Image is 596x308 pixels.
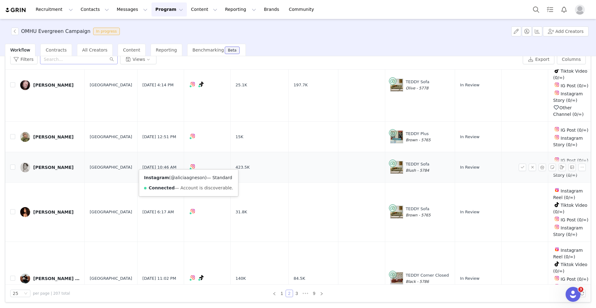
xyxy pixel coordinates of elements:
[33,210,74,215] div: [PERSON_NAME]
[391,272,403,285] img: Product Image
[293,290,300,297] li: 3
[553,105,584,117] span: Other Channel (0/∞)
[20,207,30,217] img: 80f0079c-039b-4a67-83b4-8ca967b609ce.jpg
[236,164,250,170] span: 423.5K
[5,7,27,13] a: grin logo
[554,247,559,252] img: instagram-reels.svg
[554,216,559,221] img: instagram.svg
[151,2,187,16] button: Program
[557,2,571,16] button: Notifications
[557,54,586,64] button: Columns
[20,274,80,283] a: [PERSON_NAME] [PERSON_NAME]
[190,82,195,87] img: instagram.svg
[311,290,318,297] a: 9
[543,26,589,36] button: Add Creators
[40,54,118,64] input: Search...
[293,290,300,297] a: 3
[190,275,195,280] img: instagram.svg
[554,127,559,132] img: instagram.svg
[20,162,80,172] a: [PERSON_NAME]
[554,90,559,95] img: instagram.svg
[278,290,286,297] li: 1
[90,82,132,88] span: [GEOGRAPHIC_DATA]
[460,275,480,282] span: In Review
[142,82,174,88] span: [DATE] 4:14 PM
[228,48,237,52] div: Beta
[553,203,587,214] span: Tiktok Video (0/∞)
[46,48,67,52] span: Contracts
[33,83,74,88] div: [PERSON_NAME]
[10,54,38,64] button: Filters
[553,248,583,259] span: Instagram Reel (0/∞)
[575,5,585,15] img: placeholder-profile.jpg
[278,290,285,297] a: 1
[460,134,480,140] span: In Review
[554,284,559,289] img: instagram.svg
[90,275,132,282] span: [GEOGRAPHIC_DATA]
[554,188,559,192] img: instagram-reels.svg
[406,131,431,143] div: TEDDY Plus
[460,209,480,215] span: In Review
[207,175,232,180] span: — Standard
[406,279,429,284] span: Black - 5786
[120,54,156,64] button: Views
[406,272,449,284] div: TEDDY Corner Closed
[553,188,583,200] span: Instagram Reel (0/∞)
[171,175,205,180] a: @aliciaagneson
[391,206,403,218] img: Product Image
[142,164,177,170] span: [DATE] 10:46 AM
[10,48,30,52] span: Workflow
[82,48,107,52] span: All Creators
[236,209,247,215] span: 31.8K
[294,82,308,88] span: 197.7K
[571,5,591,15] button: Profile
[406,213,431,217] span: Brown - 5765
[90,164,132,170] span: [GEOGRAPHIC_DATA]
[169,175,207,180] span: ( )
[142,275,176,282] span: [DATE] 11:02 PM
[578,287,583,292] span: 3
[260,2,285,16] a: Brands
[32,2,77,16] button: Recruitment
[300,290,310,297] span: •••
[318,290,325,297] li: Next Page
[93,28,120,35] span: In progress
[286,290,293,297] a: 2
[529,2,543,16] button: Search
[236,275,246,282] span: 140K
[21,28,91,35] h3: OMHU Evergreen Campaign
[391,161,403,174] img: Product Image
[144,175,169,180] strong: Instagram
[20,132,80,142] a: [PERSON_NAME]
[190,134,195,138] img: instagram.svg
[523,54,554,64] button: Export
[561,158,588,163] span: IG Post (0/∞)
[142,209,174,215] span: [DATE] 6:17 AM
[561,217,588,222] span: IG Post (0/∞)
[391,131,403,143] img: Product Image
[190,209,195,214] img: instagram.svg
[20,80,30,90] img: 83bd81cb-25e4-4f6a-8c72-f6ec0623d64a.jpg
[11,28,122,35] span: [object Object]
[406,79,429,91] div: TEDDY Sofa
[553,262,587,274] span: Tiktok Video (0/∞)
[236,82,247,88] span: 25.1K
[20,162,30,172] img: 5eac6475-1d24-4bfd-a677-e3c7cabdf463.jpg
[460,164,480,170] span: In Review
[24,292,28,296] i: icon: down
[406,138,431,142] span: Brown - 5765
[300,290,310,297] li: Next 3 Pages
[33,165,74,170] div: [PERSON_NAME]
[460,82,480,88] span: In Review
[273,292,276,296] i: icon: left
[554,224,559,229] img: instagram.svg
[294,275,305,282] span: 84.5K
[406,206,431,218] div: TEDDY Sofa
[320,292,323,296] i: icon: right
[554,157,559,162] img: instagram.svg
[20,274,30,283] img: 774d8813-5ec3-4913-8dcf-6c3ae5b36b96.jpg
[391,79,403,91] img: Product Image
[271,290,278,297] li: Previous Page
[90,209,132,215] span: [GEOGRAPHIC_DATA]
